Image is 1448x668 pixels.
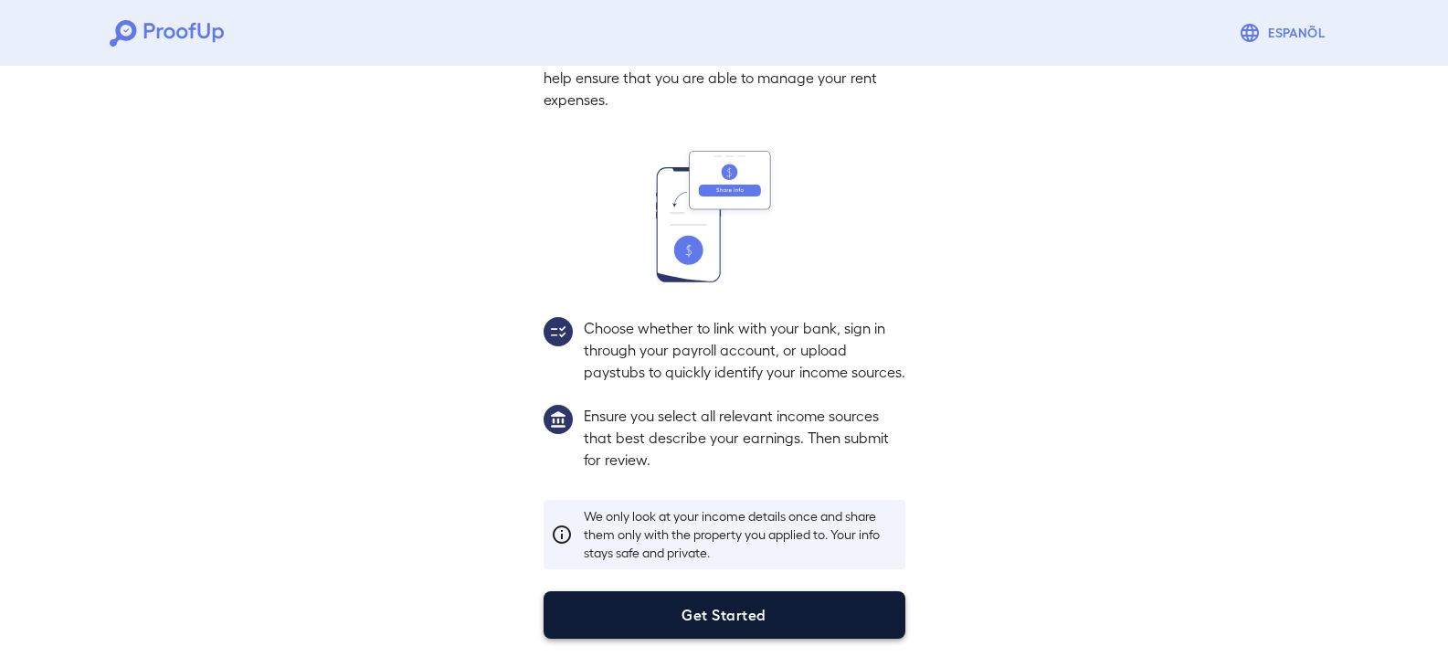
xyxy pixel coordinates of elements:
img: transfer_money.svg [656,151,793,282]
button: Get Started [544,591,905,639]
p: We only look at your income details once and share them only with the property you applied to. Yo... [584,507,898,562]
p: In this step, you'll share your income sources with us to help ensure that you are able to manage... [544,45,905,111]
p: Ensure you select all relevant income sources that best describe your earnings. Then submit for r... [584,405,905,471]
button: Espanõl [1231,15,1338,51]
img: group1.svg [544,405,573,434]
img: group2.svg [544,317,573,346]
p: Choose whether to link with your bank, sign in through your payroll account, or upload paystubs t... [584,317,905,383]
